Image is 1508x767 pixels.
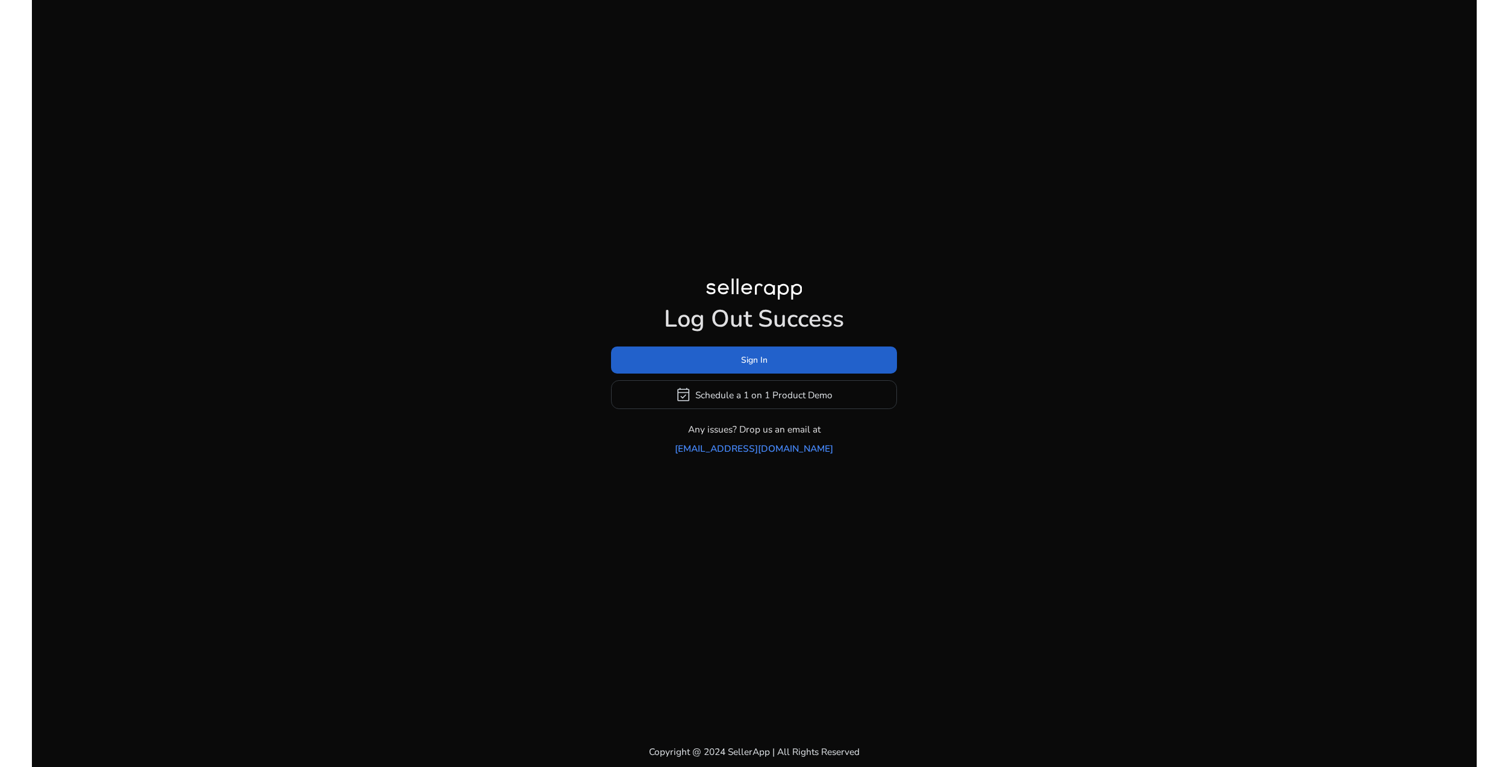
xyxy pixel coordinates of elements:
h1: Log Out Success [611,305,897,334]
a: [EMAIL_ADDRESS][DOMAIN_NAME] [675,442,833,455]
button: event_availableSchedule a 1 on 1 Product Demo [611,380,897,409]
span: event_available [675,387,691,402]
button: Sign In [611,347,897,374]
span: Sign In [741,354,768,366]
p: Any issues? Drop us an email at [688,422,821,436]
